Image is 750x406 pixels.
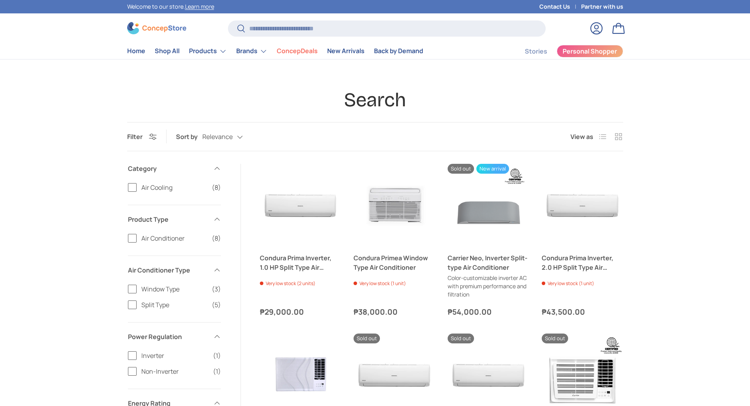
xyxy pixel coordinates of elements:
summary: Product Type [128,205,221,234]
span: Sold out [542,334,568,343]
a: Condura Primea Window Type Air Conditioner [354,164,435,245]
a: Shop All [155,43,180,59]
span: Sold out [354,334,380,343]
summary: Brands [231,43,272,59]
span: Sold out [448,164,474,174]
a: Home [127,43,145,59]
label: Sort by [176,132,202,141]
span: Relevance [202,133,233,141]
summary: Products [184,43,231,59]
a: New Arrivals [327,43,365,59]
a: Contact Us [539,2,581,11]
nav: Primary [127,43,423,59]
span: Category [128,164,208,173]
img: ConcepStore [127,22,186,34]
button: Relevance [202,130,259,144]
span: Personal Shopper [563,48,617,54]
span: New arrival [476,164,509,174]
button: Filter [127,132,157,141]
span: Filter [127,132,143,141]
p: Welcome to our store. [127,2,214,11]
span: Air Conditioner Type [128,265,208,275]
span: (8) [212,183,221,192]
a: Brands [236,43,267,59]
a: ConcepDeals [277,43,318,59]
summary: Air Conditioner Type [128,256,221,284]
span: Non-Inverter [141,367,208,376]
a: Condura Prima Inverter, 1.0 HP Split Type Air Conditioner [260,253,341,272]
h1: Search [127,88,623,112]
summary: Power Regulation [128,323,221,351]
span: (1) [213,351,221,360]
a: Learn more [185,3,214,10]
a: Condura Primea Window Type Air Conditioner [354,253,435,272]
span: (1) [213,367,221,376]
span: Air Conditioner [141,234,207,243]
a: Condura Prima Inverter, 1.0 HP Split Type Air Conditioner [260,164,341,245]
a: Products [189,43,227,59]
summary: Category [128,154,221,183]
span: Sold out [448,334,474,343]
span: (8) [212,234,221,243]
a: Partner with us [581,2,623,11]
a: Condura Prima Inverter, 2.0 HP Split Type Air Conditioner [542,164,623,245]
span: View as [570,132,593,141]
a: Stories [525,44,547,59]
span: Window Type [141,284,207,294]
span: (3) [212,284,221,294]
span: Power Regulation [128,332,208,341]
span: Inverter [141,351,208,360]
a: Personal Shopper [557,45,623,57]
a: Back by Demand [374,43,423,59]
a: Carrier Neo, Inverter Split-type Air Conditioner [448,253,529,272]
span: Product Type [128,215,208,224]
a: Carrier Neo, Inverter Split-type Air Conditioner [448,164,529,245]
span: Air Cooling [141,183,207,192]
nav: Secondary [506,43,623,59]
a: Condura Prima Inverter, 2.0 HP Split Type Air Conditioner [542,253,623,272]
span: (5) [212,300,221,310]
span: Split Type [141,300,207,310]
